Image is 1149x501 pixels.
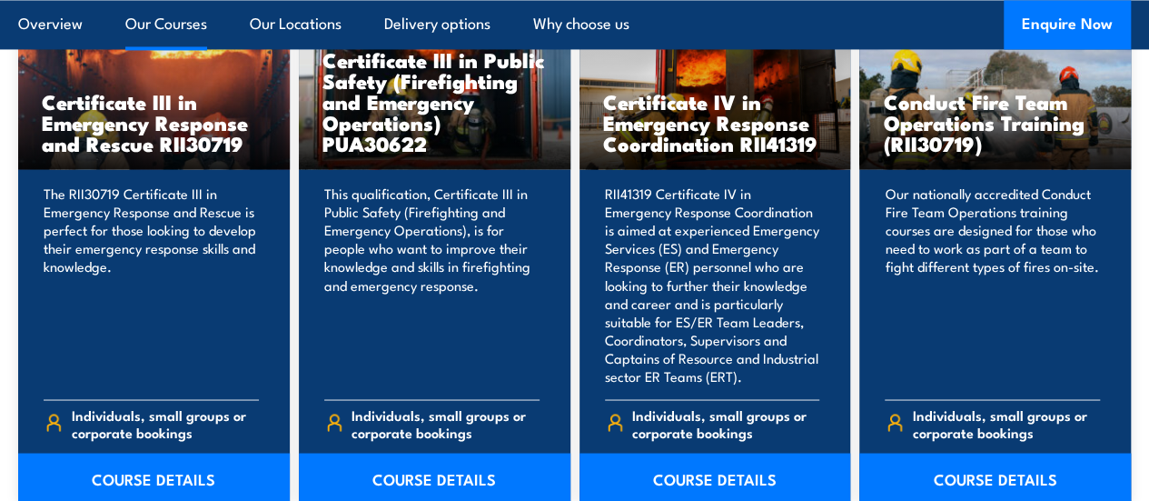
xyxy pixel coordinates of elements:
h3: Certificate III in Emergency Response and Rescue RII30719 [42,91,266,154]
span: Individuals, small groups or corporate bookings [632,406,819,440]
p: This qualification, Certificate III in Public Safety (Firefighting and Emergency Operations), is ... [324,185,540,385]
p: RII41319 Certificate IV in Emergency Response Coordination is aimed at experienced Emergency Serv... [605,185,820,385]
h3: Conduct Fire Team Operations Training (RII30719) [883,91,1107,154]
span: Individuals, small groups or corporate bookings [72,406,259,440]
h3: Certificate III in Public Safety (Firefighting and Emergency Operations) PUA30622 [322,49,547,154]
span: Individuals, small groups or corporate bookings [352,406,539,440]
p: Our nationally accredited Conduct Fire Team Operations training courses are designed for those wh... [885,185,1100,385]
p: The RII30719 Certificate III in Emergency Response and Rescue is perfect for those looking to dev... [44,185,259,385]
span: Individuals, small groups or corporate bookings [913,406,1100,440]
h3: Certificate IV in Emergency Response Coordination RII41319 [603,91,827,154]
